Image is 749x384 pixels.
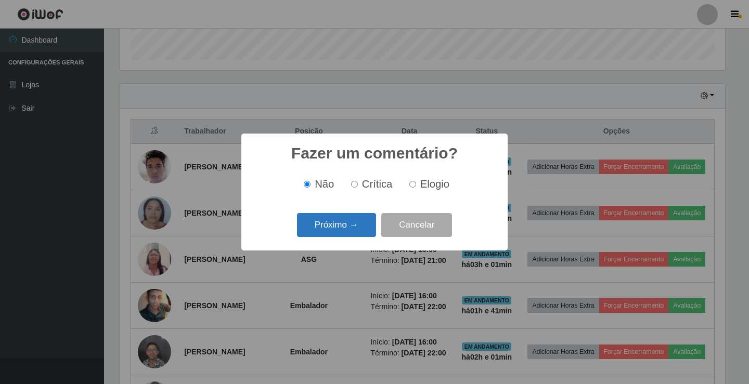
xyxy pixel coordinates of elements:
h2: Fazer um comentário? [291,144,458,163]
span: Elogio [420,178,449,190]
span: Crítica [362,178,393,190]
button: Próximo → [297,213,376,237]
input: Não [304,181,311,188]
span: Não [315,178,334,190]
input: Elogio [409,181,416,188]
button: Cancelar [381,213,452,237]
input: Crítica [351,181,358,188]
